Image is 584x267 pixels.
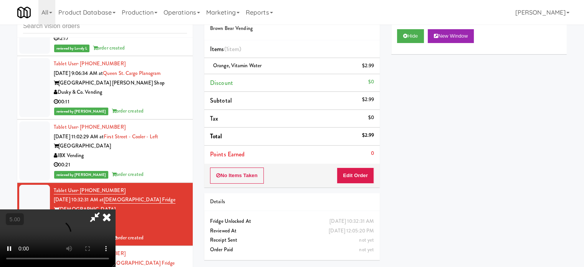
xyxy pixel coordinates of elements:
div: $2.99 [362,131,374,140]
span: Orange, Vitamin Water [213,62,261,69]
span: reviewed by Lovely L [54,45,89,52]
a: Tablet User· [PHONE_NUMBER] [54,60,126,67]
span: Discount [210,78,233,87]
div: $2.99 [362,95,374,104]
div: Receipt Sent [210,235,374,245]
span: order created [112,107,144,114]
span: order created [93,44,125,51]
div: $0 [368,113,374,123]
div: Fridge Unlocked At [210,217,374,226]
span: order created [112,234,144,241]
span: · [PHONE_NUMBER] [78,60,126,67]
div: Details [210,197,374,207]
a: Tablet User· [PHONE_NUMBER] [54,187,126,194]
a: [DEMOGRAPHIC_DATA] Fridge [103,259,175,267]
span: Tax [210,114,218,123]
a: First Street - Cooler - Left [104,133,158,140]
div: Brown Bear Vending [54,214,187,224]
div: $0 [368,77,374,87]
span: Subtotal [210,96,232,105]
div: [GEOGRAPHIC_DATA] [54,141,187,151]
li: Tablet User· [PHONE_NUMBER][DATE] 11:02:29 AM atFirst Street - Cooler - Left[GEOGRAPHIC_DATA]IBX ... [17,119,193,183]
div: [GEOGRAPHIC_DATA] [PERSON_NAME] Shop [54,78,187,88]
span: Items [210,45,241,53]
div: Dusky & Co. Vending [54,88,187,97]
a: Queen St. Cargo Planogram [103,70,161,77]
span: order created [112,171,144,178]
div: 00:21 [54,160,187,170]
span: [DATE] 9:06:34 AM at [54,70,103,77]
img: Micromart [17,6,31,19]
button: Hide [397,29,424,43]
span: · [PHONE_NUMBER] [78,123,126,131]
button: No Items Taken [210,167,264,184]
a: Tablet User· [PHONE_NUMBER] [54,123,126,131]
div: 0 [371,149,374,158]
button: Edit Order [337,167,374,184]
div: 12:17 [54,34,187,43]
div: Order Paid [210,245,374,255]
span: not yet [359,236,374,244]
input: Search vision orders [23,19,187,33]
a: [DEMOGRAPHIC_DATA] Fridge [104,196,175,204]
ng-pluralize: item [228,45,239,53]
span: reviewed by [PERSON_NAME] [54,171,108,179]
span: Points Earned [210,150,245,159]
div: [DATE] 10:32:31 AM [329,217,374,226]
li: Tablet User· [PHONE_NUMBER][DATE] 9:06:34 AM atQueen St. Cargo Planogram[GEOGRAPHIC_DATA] [PERSON... [17,56,193,119]
div: Reviewed At [210,226,374,236]
div: [DATE] 12:05:20 PM [329,226,374,236]
div: $2.99 [362,61,374,71]
span: (1 ) [224,45,242,53]
span: reviewed by [PERSON_NAME] [54,108,108,115]
span: not yet [359,246,374,253]
span: [DATE] 11:02:29 AM at [54,133,104,140]
span: Total [210,132,222,141]
div: 00:42 [54,224,187,233]
h5: Brown Bear Vending [210,26,374,32]
div: [DEMOGRAPHIC_DATA] [54,205,187,214]
button: New Window [428,29,474,43]
span: [DATE] 10:32:31 AM at [54,196,104,203]
li: Tablet User· [PHONE_NUMBER][DATE] 10:32:31 AM at[DEMOGRAPHIC_DATA] Fridge[DEMOGRAPHIC_DATA]Brown ... [17,183,193,246]
div: IBX Vending [54,151,187,161]
div: 00:11 [54,97,187,107]
span: · [PHONE_NUMBER] [78,187,126,194]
